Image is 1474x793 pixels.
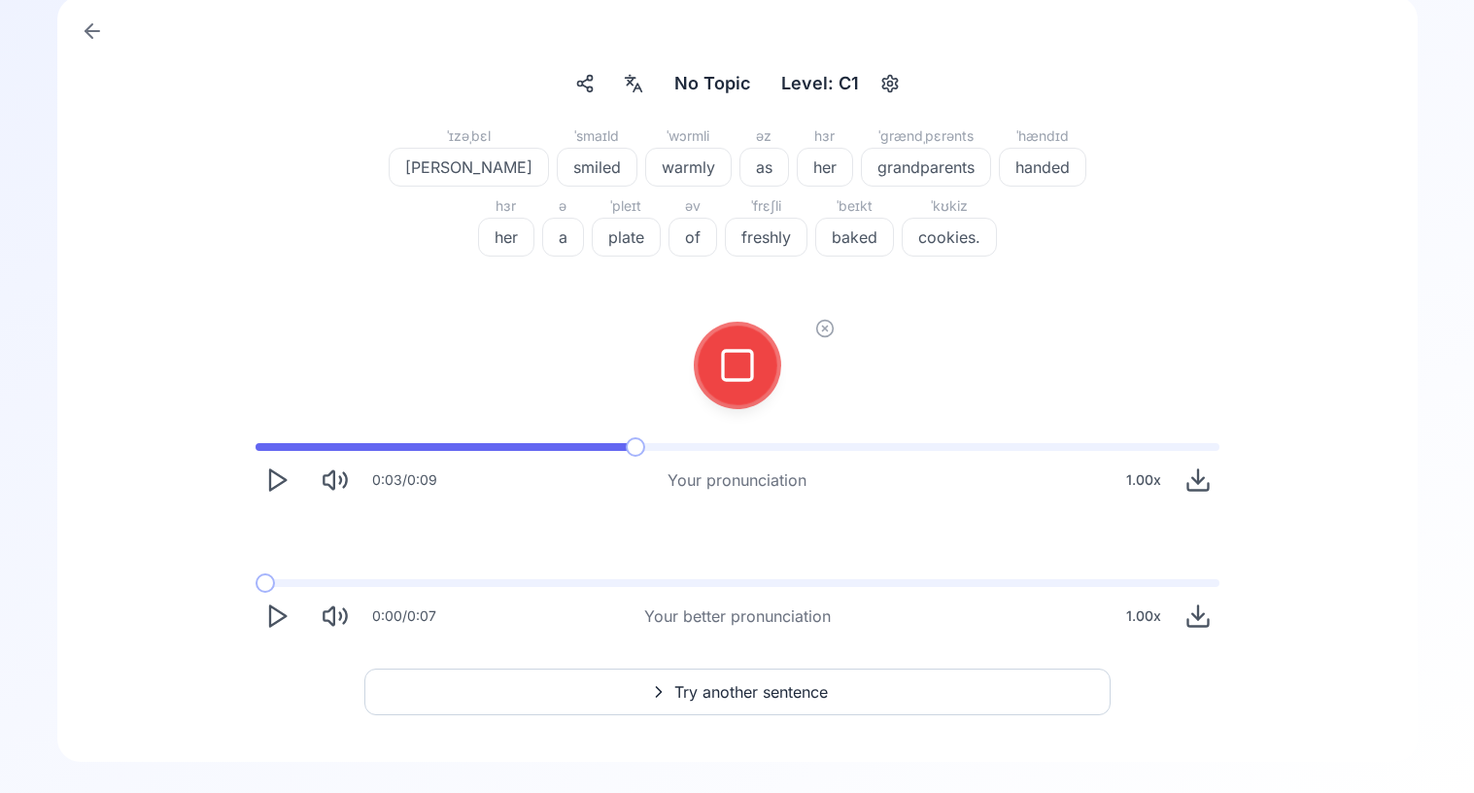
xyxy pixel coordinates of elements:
span: handed [1000,155,1085,179]
button: Download audio [1177,595,1219,638]
button: smiled [557,148,637,187]
button: Try another sentence [364,669,1111,715]
div: ə [542,194,584,218]
button: plate [592,218,661,257]
div: hɜr [478,194,534,218]
span: as [740,155,788,179]
span: baked [816,225,893,249]
button: No Topic [667,66,758,101]
button: warmly [645,148,732,187]
div: ˈɪzəˌbɛl [389,124,549,148]
div: 1.00 x [1118,597,1169,636]
span: her [798,155,852,179]
div: ˈwɔrmli [645,124,732,148]
div: ˈpleɪt [592,194,661,218]
button: grandparents [861,148,991,187]
button: Play [256,459,298,501]
span: cookies. [903,225,996,249]
button: her [797,148,853,187]
div: ˈkʊkiz [902,194,997,218]
div: ˈfrɛʃli [725,194,807,218]
button: a [542,218,584,257]
button: Mute [314,595,357,638]
div: ˈhændɪd [999,124,1086,148]
div: Your better pronunciation [644,604,831,628]
div: ˈsmaɪld [557,124,637,148]
button: handed [999,148,1086,187]
span: [PERSON_NAME] [390,155,548,179]
span: freshly [726,225,806,249]
button: freshly [725,218,807,257]
div: əz [739,124,789,148]
div: ˈɡrændˌpɛrənts [861,124,991,148]
div: Level: C1 [773,66,867,101]
div: Your pronunciation [668,468,806,492]
button: as [739,148,789,187]
span: her [479,225,533,249]
span: Try another sentence [674,680,828,704]
button: cookies. [902,218,997,257]
span: smiled [558,155,636,179]
button: Level: C1 [773,66,906,101]
button: her [478,218,534,257]
button: [PERSON_NAME] [389,148,549,187]
span: No Topic [674,70,750,97]
button: baked [815,218,894,257]
div: ˈbeɪkt [815,194,894,218]
div: 0:00 / 0:07 [372,606,436,626]
span: plate [593,225,660,249]
span: of [669,225,716,249]
span: a [543,225,583,249]
button: Play [256,595,298,638]
div: hɜr [797,124,853,148]
button: Download audio [1177,459,1219,501]
button: of [668,218,717,257]
button: Mute [314,459,357,501]
div: əv [668,194,717,218]
div: 0:03 / 0:09 [372,470,437,490]
span: warmly [646,155,731,179]
span: grandparents [862,155,990,179]
div: 1.00 x [1118,461,1169,500]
